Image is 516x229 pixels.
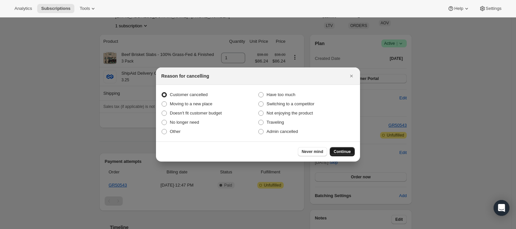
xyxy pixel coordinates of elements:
[302,149,323,154] span: Never mind
[454,6,463,11] span: Help
[494,200,509,216] div: Open Intercom Messenger
[267,129,298,134] span: Admin cancelled
[330,147,355,156] button: Continue
[486,6,502,11] span: Settings
[80,6,90,11] span: Tools
[170,120,199,125] span: No longer need
[41,6,70,11] span: Subscriptions
[170,101,212,106] span: Moving to a new place
[267,92,295,97] span: Have too much
[170,92,208,97] span: Customer cancelled
[170,129,181,134] span: Other
[267,101,314,106] span: Switching to a competitor
[14,6,32,11] span: Analytics
[347,71,356,81] button: Close
[170,111,222,115] span: Doesn't fit customer budget
[37,4,74,13] button: Subscriptions
[298,147,327,156] button: Never mind
[267,111,313,115] span: Not enjoying the product
[11,4,36,13] button: Analytics
[267,120,284,125] span: Traveling
[334,149,351,154] span: Continue
[444,4,474,13] button: Help
[475,4,505,13] button: Settings
[76,4,100,13] button: Tools
[161,73,209,79] h2: Reason for cancelling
